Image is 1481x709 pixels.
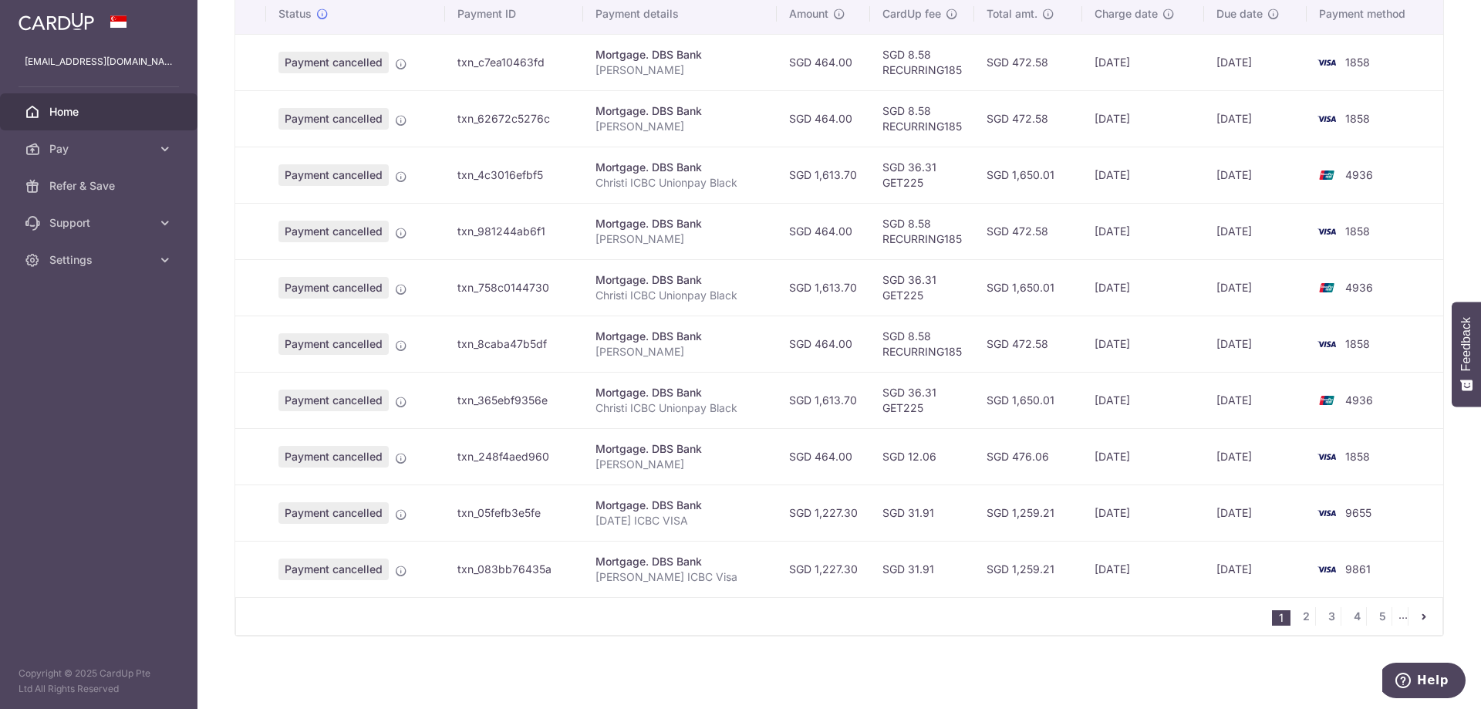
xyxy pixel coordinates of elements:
[278,6,312,22] span: Status
[1272,610,1290,626] li: 1
[974,34,1082,90] td: SGD 472.58
[1311,560,1342,579] img: Bank Card
[1204,259,1307,316] td: [DATE]
[777,259,870,316] td: SGD 1,613.70
[870,34,974,90] td: SGD 8.58 RECURRING185
[25,54,173,69] p: [EMAIL_ADDRESS][DOMAIN_NAME]
[1095,6,1158,22] span: Charge date
[595,569,764,585] p: [PERSON_NAME] ICBC Visa
[49,178,151,194] span: Refer & Save
[870,90,974,147] td: SGD 8.58 RECURRING185
[1204,372,1307,428] td: [DATE]
[1311,335,1342,353] img: Bank Card
[1311,110,1342,128] img: Bank Card
[19,12,94,31] img: CardUp
[445,90,583,147] td: txn_62672c5276c
[870,541,974,597] td: SGD 31.91
[1082,541,1204,597] td: [DATE]
[1204,316,1307,372] td: [DATE]
[1345,450,1370,463] span: 1858
[777,484,870,541] td: SGD 1,227.30
[1345,393,1373,407] span: 4936
[49,215,151,231] span: Support
[777,147,870,203] td: SGD 1,613.70
[1216,6,1263,22] span: Due date
[445,372,583,428] td: txn_365ebf9356e
[445,484,583,541] td: txn_05fefb3e5fe
[777,428,870,484] td: SGD 464.00
[1204,90,1307,147] td: [DATE]
[1345,56,1370,69] span: 1858
[882,6,941,22] span: CardUp fee
[777,90,870,147] td: SGD 464.00
[445,259,583,316] td: txn_758c0144730
[1311,279,1342,297] img: Bank Card
[1272,598,1442,635] nav: pager
[445,541,583,597] td: txn_083bb76435a
[1204,428,1307,484] td: [DATE]
[595,47,764,62] div: Mortgage. DBS Bank
[278,333,389,355] span: Payment cancelled
[595,272,764,288] div: Mortgage. DBS Bank
[595,457,764,472] p: [PERSON_NAME]
[49,252,151,268] span: Settings
[278,390,389,411] span: Payment cancelled
[870,484,974,541] td: SGD 31.91
[1348,607,1366,626] a: 4
[278,108,389,130] span: Payment cancelled
[870,316,974,372] td: SGD 8.58 RECURRING185
[1082,90,1204,147] td: [DATE]
[445,428,583,484] td: txn_248f4aed960
[987,6,1037,22] span: Total amt.
[595,498,764,513] div: Mortgage. DBS Bank
[870,203,974,259] td: SGD 8.58 RECURRING185
[1311,166,1342,184] img: Bank Card
[1345,225,1370,238] span: 1858
[1082,147,1204,203] td: [DATE]
[1311,504,1342,522] img: Bank Card
[1204,484,1307,541] td: [DATE]
[445,147,583,203] td: txn_4c3016efbf5
[278,221,389,242] span: Payment cancelled
[777,203,870,259] td: SGD 464.00
[789,6,828,22] span: Amount
[870,372,974,428] td: SGD 36.31 GET225
[278,502,389,524] span: Payment cancelled
[1345,112,1370,125] span: 1858
[445,34,583,90] td: txn_c7ea10463fd
[777,34,870,90] td: SGD 464.00
[595,216,764,231] div: Mortgage. DBS Bank
[974,372,1082,428] td: SGD 1,650.01
[1452,302,1481,407] button: Feedback - Show survey
[1311,447,1342,466] img: Bank Card
[1345,168,1373,181] span: 4936
[595,385,764,400] div: Mortgage. DBS Bank
[1204,147,1307,203] td: [DATE]
[595,103,764,119] div: Mortgage. DBS Bank
[49,141,151,157] span: Pay
[777,541,870,597] td: SGD 1,227.30
[1082,203,1204,259] td: [DATE]
[1204,203,1307,259] td: [DATE]
[1204,541,1307,597] td: [DATE]
[974,541,1082,597] td: SGD 1,259.21
[595,554,764,569] div: Mortgage. DBS Bank
[1204,34,1307,90] td: [DATE]
[1311,222,1342,241] img: Bank Card
[595,175,764,191] p: Christi ICBC Unionpay Black
[1082,34,1204,90] td: [DATE]
[1345,506,1371,519] span: 9655
[278,164,389,186] span: Payment cancelled
[1373,607,1392,626] a: 5
[595,288,764,303] p: Christi ICBC Unionpay Black
[595,119,764,134] p: [PERSON_NAME]
[278,52,389,73] span: Payment cancelled
[1459,317,1473,371] span: Feedback
[595,400,764,416] p: Christi ICBC Unionpay Black
[870,259,974,316] td: SGD 36.31 GET225
[777,372,870,428] td: SGD 1,613.70
[445,203,583,259] td: txn_981244ab6f1
[974,90,1082,147] td: SGD 472.58
[1297,607,1315,626] a: 2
